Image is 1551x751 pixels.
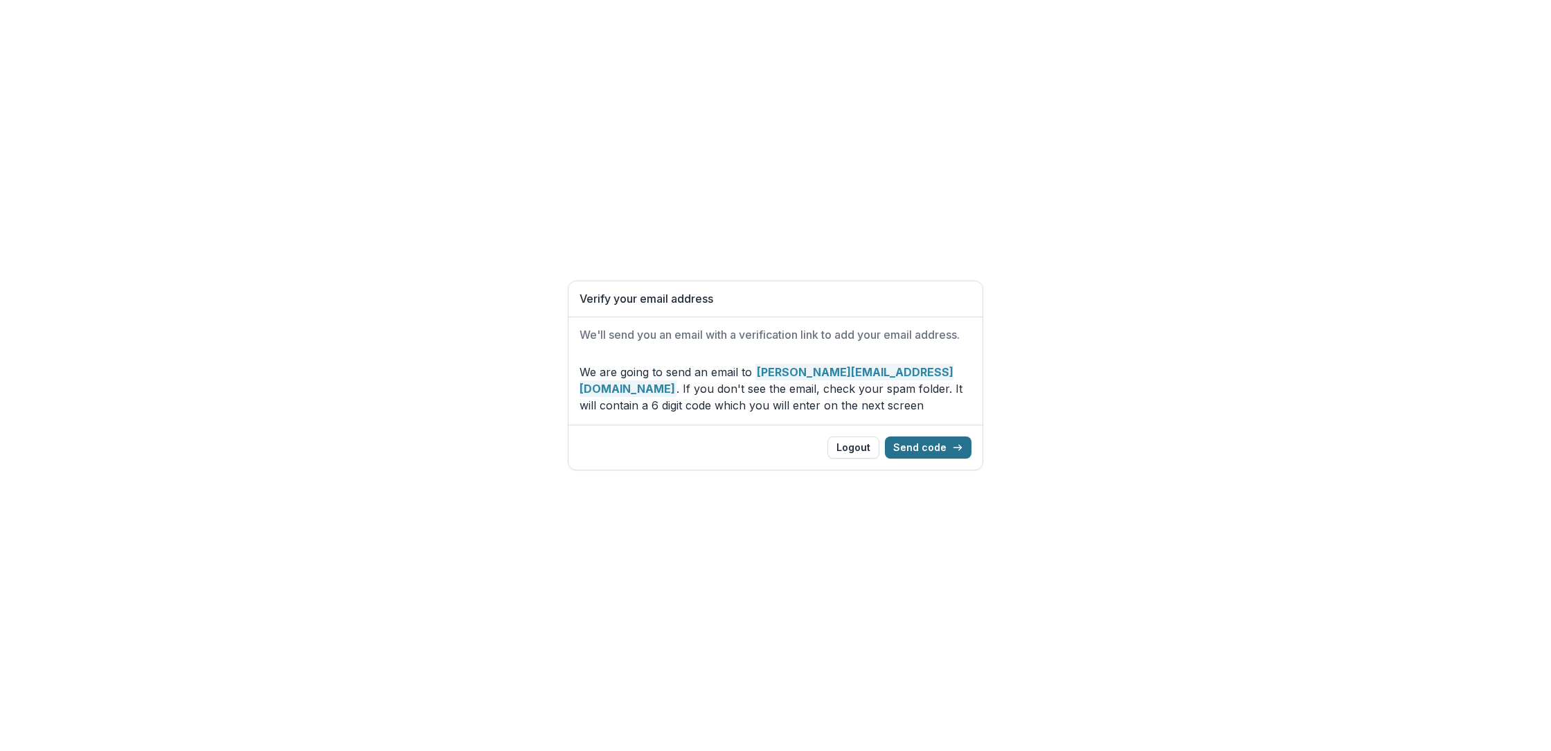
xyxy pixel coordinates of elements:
[580,364,971,414] p: We are going to send an email to . If you don't see the email, check your spam folder. It will co...
[885,436,971,459] button: Send code
[580,364,953,397] strong: [PERSON_NAME][EMAIL_ADDRESS][DOMAIN_NAME]
[827,436,879,459] button: Logout
[580,292,971,306] h1: Verify your email address
[580,328,971,342] h2: We'll send you an email with a verification link to add your email address.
